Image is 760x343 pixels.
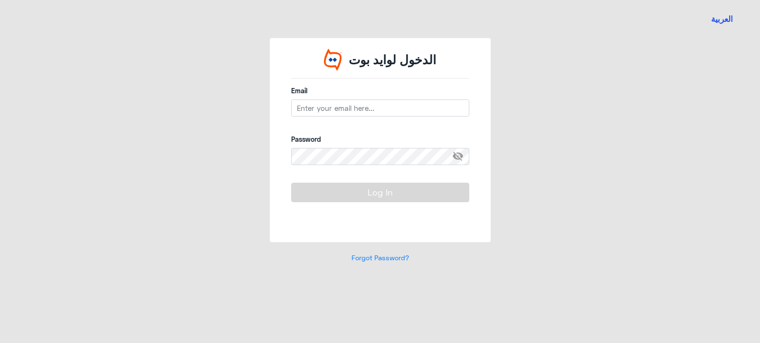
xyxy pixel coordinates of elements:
input: Enter your email here... [291,99,469,117]
p: الدخول لوايد بوت [349,51,436,69]
button: العربية [711,13,733,25]
img: Widebot Logo [324,49,342,71]
a: تغيير اللغة [705,7,739,31]
a: Forgot Password? [351,254,409,262]
span: visibility_off [452,148,469,165]
label: Email [291,86,469,96]
button: Log In [291,183,469,202]
label: Password [291,134,469,144]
